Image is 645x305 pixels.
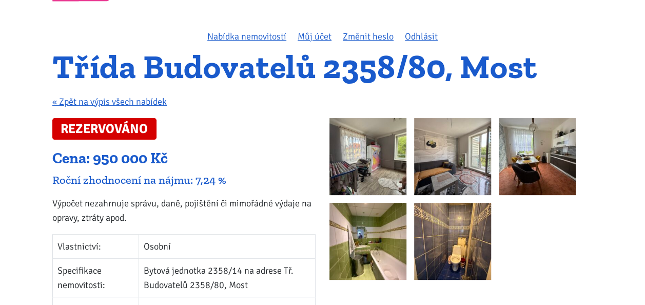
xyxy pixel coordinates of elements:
td: Bytová jednotka 2358/14 na adrese Tř. Budovatelů 2358/80, Most [139,258,316,297]
div: Roční zhodnocení na nájmu: 7,24 % [52,173,316,187]
a: Změnit heslo [343,31,394,42]
td: Osobní [139,234,316,258]
a: Odhlásit [405,31,438,42]
a: Nabídka nemovitostí [207,31,286,42]
a: Můj účet [298,31,331,42]
span: REZERVOVÁNO [52,118,157,140]
div: Cena: 950 000 Kč [52,149,316,168]
td: Specifikace nemovitosti: [53,258,139,297]
a: « Zpět na výpis všech nabídek [52,96,167,107]
td: Vlastnictví: [53,234,139,258]
p: Výpočet nezahrnuje správu, daně, pojištění či mimořádné výdaje na opravy, ztráty apod. [52,196,316,225]
h1: Třída Budovatelů 2358/80, Most [52,53,593,81]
